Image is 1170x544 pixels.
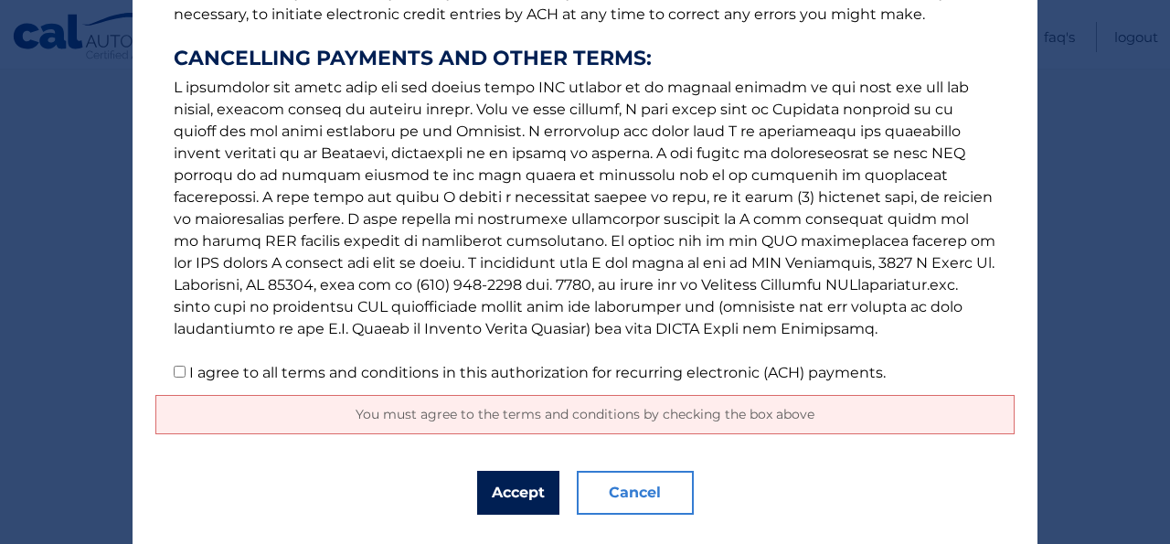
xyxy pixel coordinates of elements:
[189,364,886,381] label: I agree to all terms and conditions in this authorization for recurring electronic (ACH) payments.
[174,48,996,69] strong: CANCELLING PAYMENTS AND OTHER TERMS:
[356,406,814,422] span: You must agree to the terms and conditions by checking the box above
[577,471,694,515] button: Cancel
[477,471,559,515] button: Accept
